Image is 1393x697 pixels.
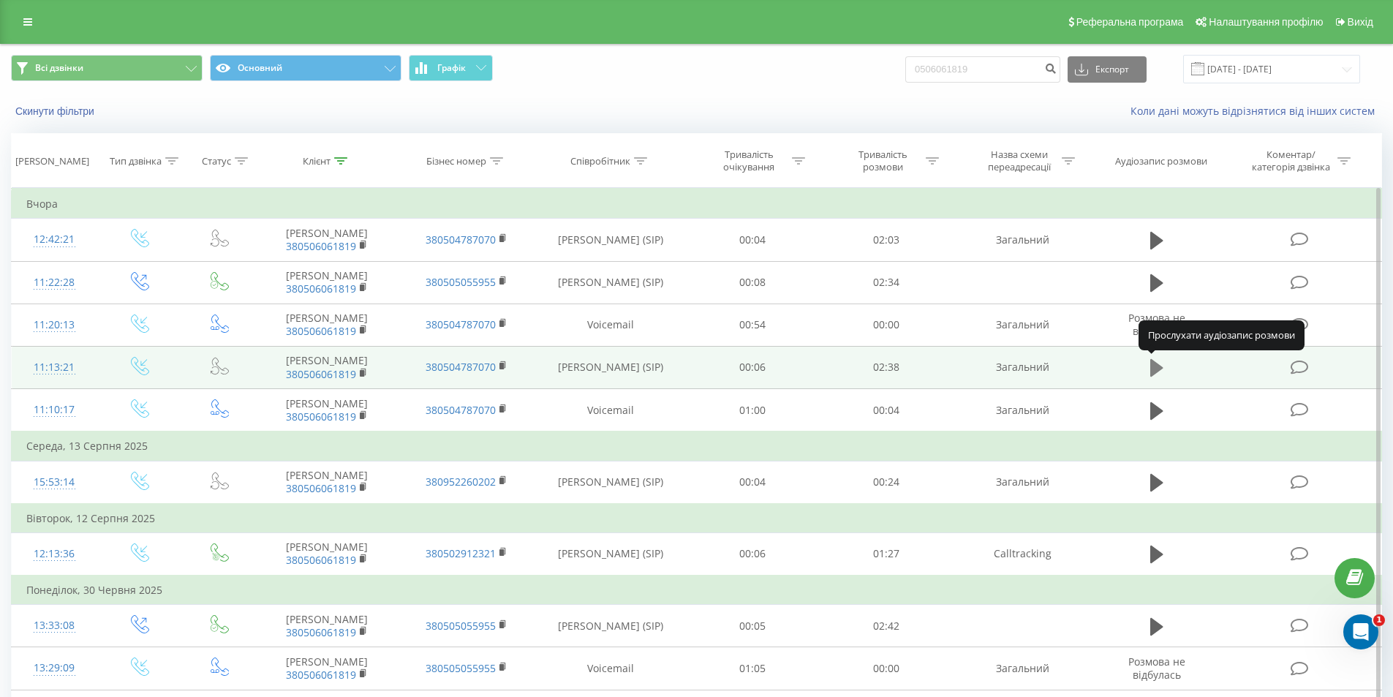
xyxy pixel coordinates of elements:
[1248,148,1334,173] div: Коментар/категорія дзвінка
[26,540,83,568] div: 12:13:36
[426,317,496,331] a: 380504787070
[536,304,686,346] td: Voicemail
[536,605,686,647] td: [PERSON_NAME] (SIP)
[536,346,686,388] td: [PERSON_NAME] (SIP)
[820,304,954,346] td: 00:00
[820,532,954,576] td: 01:27
[686,346,820,388] td: 00:06
[980,148,1058,173] div: Назва схеми переадресації
[426,275,496,289] a: 380505055955
[426,233,496,246] a: 380504787070
[953,304,1092,346] td: Загальний
[1139,320,1305,350] div: Прослухати аудіозапис розмови
[953,461,1092,504] td: Загальний
[1115,155,1207,167] div: Аудіозапис розмови
[12,576,1382,605] td: Понеділок, 30 Червня 2025
[286,367,356,381] a: 380506061819
[12,504,1382,533] td: Вівторок, 12 Серпня 2025
[257,647,396,690] td: [PERSON_NAME]
[286,410,356,423] a: 380506061819
[686,389,820,432] td: 01:00
[257,261,396,304] td: [PERSON_NAME]
[953,647,1092,690] td: Загальний
[570,155,630,167] div: Співробітник
[953,532,1092,576] td: Calltracking
[110,155,162,167] div: Тип дзвінка
[26,225,83,254] div: 12:42:21
[710,148,788,173] div: Тривалість очікування
[820,389,954,432] td: 00:04
[426,403,496,417] a: 380504787070
[15,155,89,167] div: [PERSON_NAME]
[409,55,493,81] button: Графік
[426,155,486,167] div: Бізнес номер
[844,148,922,173] div: Тривалість розмови
[1209,16,1323,28] span: Налаштування профілю
[686,261,820,304] td: 00:08
[536,389,686,432] td: Voicemail
[905,56,1060,83] input: Пошук за номером
[12,189,1382,219] td: Вчора
[536,219,686,261] td: [PERSON_NAME] (SIP)
[426,619,496,633] a: 380505055955
[210,55,401,81] button: Основний
[426,475,496,489] a: 380952260202
[686,219,820,261] td: 00:04
[686,304,820,346] td: 00:54
[953,389,1092,432] td: Загальний
[1348,16,1373,28] span: Вихід
[286,625,356,639] a: 380506061819
[303,155,331,167] div: Клієнт
[426,546,496,560] a: 380502912321
[26,611,83,640] div: 13:33:08
[820,219,954,261] td: 02:03
[953,346,1092,388] td: Загальний
[286,553,356,567] a: 380506061819
[437,63,466,73] span: Графік
[426,661,496,675] a: 380505055955
[426,360,496,374] a: 380504787070
[26,353,83,382] div: 11:13:21
[820,647,954,690] td: 00:00
[1130,104,1382,118] a: Коли дані можуть відрізнятися вiд інших систем
[686,647,820,690] td: 01:05
[11,55,203,81] button: Всі дзвінки
[686,461,820,504] td: 00:04
[257,304,396,346] td: [PERSON_NAME]
[286,481,356,495] a: 380506061819
[12,432,1382,461] td: Середа, 13 Серпня 2025
[1068,56,1147,83] button: Експорт
[536,261,686,304] td: [PERSON_NAME] (SIP)
[26,268,83,297] div: 11:22:28
[1343,614,1378,649] iframe: Intercom live chat
[286,668,356,682] a: 380506061819
[536,461,686,504] td: [PERSON_NAME] (SIP)
[11,105,102,118] button: Скинути фільтри
[286,282,356,295] a: 380506061819
[1128,311,1185,338] span: Розмова не відбулась
[686,532,820,576] td: 00:06
[953,219,1092,261] td: Загальний
[257,346,396,388] td: [PERSON_NAME]
[1076,16,1184,28] span: Реферальна програма
[202,155,231,167] div: Статус
[257,389,396,432] td: [PERSON_NAME]
[286,324,356,338] a: 380506061819
[536,532,686,576] td: [PERSON_NAME] (SIP)
[820,461,954,504] td: 00:24
[35,62,83,74] span: Всі дзвінки
[26,396,83,424] div: 11:10:17
[26,654,83,682] div: 13:29:09
[26,311,83,339] div: 11:20:13
[257,461,396,504] td: [PERSON_NAME]
[686,605,820,647] td: 00:05
[1128,655,1185,682] span: Розмова не відбулась
[1373,614,1385,626] span: 1
[257,532,396,576] td: [PERSON_NAME]
[820,261,954,304] td: 02:34
[257,219,396,261] td: [PERSON_NAME]
[820,605,954,647] td: 02:42
[536,647,686,690] td: Voicemail
[26,468,83,497] div: 15:53:14
[257,605,396,647] td: [PERSON_NAME]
